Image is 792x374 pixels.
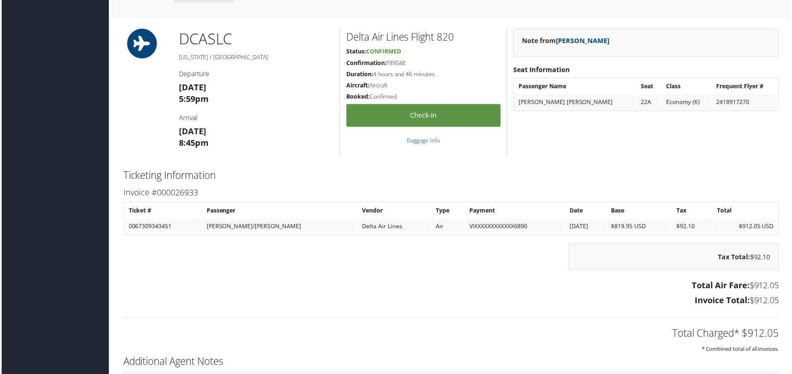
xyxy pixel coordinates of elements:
th: Type [432,204,465,219]
strong: Seat Information [514,65,571,74]
div: $92.10 [570,244,781,271]
h3: $912.05 [122,296,781,307]
strong: 5:59pm [178,94,208,105]
th: Base [608,204,673,219]
td: Delta Air Lines [358,220,431,234]
strong: Confirmation: [346,59,386,67]
td: 2418917270 [714,95,780,110]
th: Passenger Name [515,79,637,94]
h2: Ticketing Information [122,169,781,183]
h4: Departure [178,69,333,78]
th: Passenger [202,204,357,219]
th: Seat [638,79,662,94]
h1: DCA SLC [178,29,333,49]
th: Ticket # [123,204,201,219]
td: [PERSON_NAME]/[PERSON_NAME] [202,220,357,234]
strong: Note from [523,36,611,45]
span: Confirmed [366,47,401,55]
strong: [DATE] [178,82,205,93]
strong: [DATE] [178,126,205,137]
strong: 8:45pm [178,138,208,149]
h3: Invoice #000026933 [122,188,781,199]
h5: F8YG6E [346,59,501,67]
strong: Invoice Total: [696,296,751,307]
td: Economy (K) [663,95,713,110]
td: Air [432,220,465,234]
h5: Aircraft [346,82,501,90]
th: Date [567,204,607,219]
td: $819.95 USD [608,220,673,234]
h2: Delta Air Lines Flight 820 [346,30,501,44]
small: * Combined total of all invoices. [703,346,781,354]
a: Check-in [346,104,501,127]
h3: $912.05 [122,281,781,292]
td: $912.05 USD [715,220,780,234]
td: 0067309343451 [123,220,201,234]
td: [PERSON_NAME] [PERSON_NAME] [515,95,637,110]
h5: [US_STATE] / [GEOGRAPHIC_DATA] [178,53,333,61]
th: Total [715,204,780,219]
h2: Total Charged* $912.05 [122,327,781,341]
strong: Booked: [346,93,370,101]
th: Vendor [358,204,431,219]
strong: Total Air Fare: [693,281,751,292]
th: Class [663,79,713,94]
td: [DATE] [567,220,607,234]
strong: Aircraft: [346,82,369,89]
td: VIXXXXXXXXXXXX6890 [466,220,566,234]
h4: Arrival [178,113,333,123]
a: [PERSON_NAME] [557,36,611,45]
th: Frequent Flyer # [714,79,780,94]
td: 22A [638,95,662,110]
th: Payment [466,204,566,219]
h2: Additional Agent Notes [122,356,781,370]
strong: Tax Total: [720,253,752,262]
h5: 4 hours and 46 minutes [346,70,501,78]
a: Baggage Info [407,137,440,145]
td: $92.10 [674,220,714,234]
strong: Duration: [346,70,373,78]
strong: Status: [346,47,366,55]
th: Tax [674,204,714,219]
h5: Confirmed [346,93,501,101]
